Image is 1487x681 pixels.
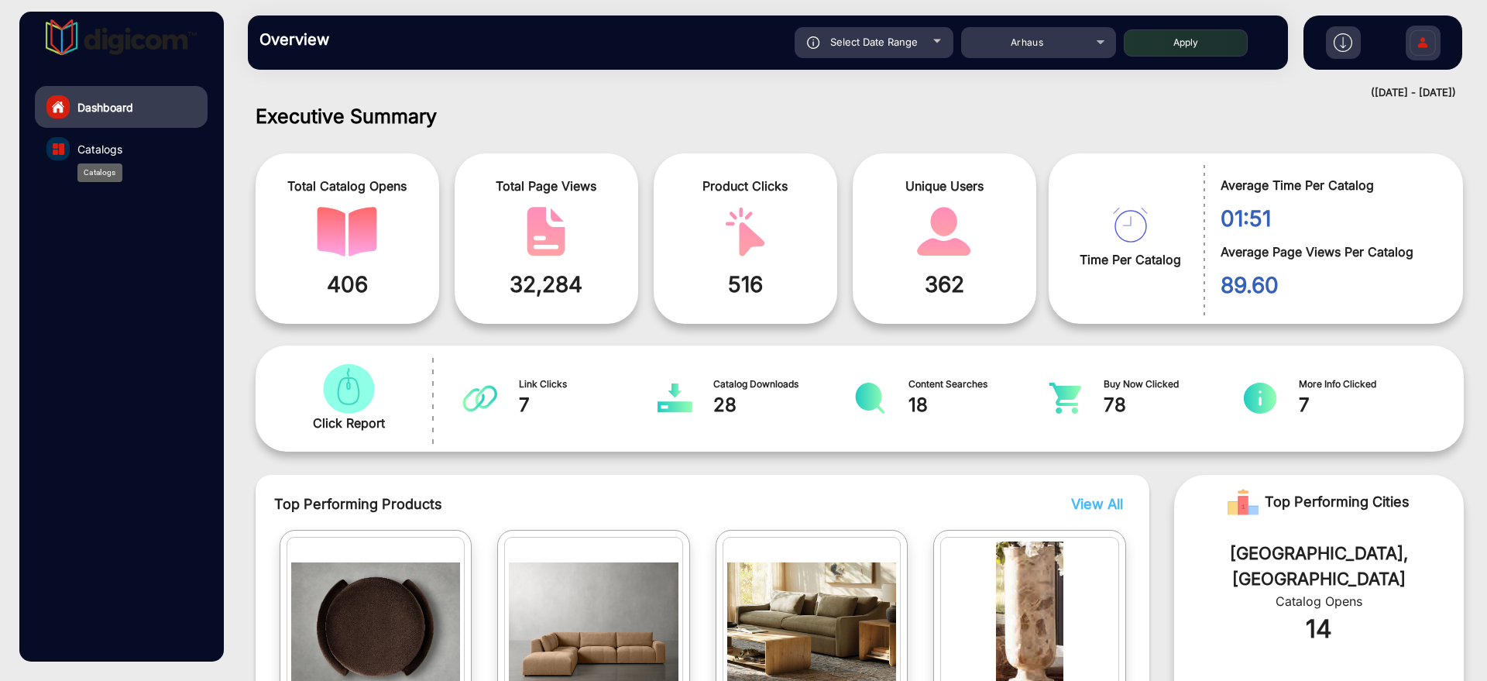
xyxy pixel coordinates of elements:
[77,163,122,182] div: Catalogs
[1011,36,1043,48] span: Arhaus
[853,383,888,414] img: catalog
[665,177,826,195] span: Product Clicks
[1124,29,1248,57] button: Apply
[713,391,853,419] span: 28
[713,377,853,391] span: Catalog Downloads
[519,377,659,391] span: Link Clicks
[1071,496,1123,512] span: View All
[914,207,974,256] img: catalog
[317,207,377,256] img: catalog
[313,414,385,432] span: Click Report
[908,377,1049,391] span: Content Searches
[1221,269,1440,301] span: 89.60
[1197,592,1441,610] div: Catalog Opens
[462,383,497,414] img: catalog
[51,100,65,114] img: home
[1406,18,1439,72] img: Sign%20Up.svg
[267,177,428,195] span: Total Catalog Opens
[267,268,428,301] span: 406
[1221,176,1440,194] span: Average Time Per Catalog
[466,177,627,195] span: Total Page Views
[830,36,918,48] span: Select Date Range
[1299,377,1439,391] span: More Info Clicked
[665,268,826,301] span: 516
[1243,383,1278,414] img: catalog
[46,19,197,55] img: vmg-logo
[77,99,133,115] span: Dashboard
[1334,33,1352,52] img: h2download.svg
[318,364,379,414] img: catalog
[519,391,659,419] span: 7
[1299,391,1439,419] span: 7
[1104,377,1244,391] span: Buy Now Clicked
[1197,610,1441,648] div: 14
[1197,541,1441,592] div: [GEOGRAPHIC_DATA], [GEOGRAPHIC_DATA]
[1048,383,1083,414] img: catalog
[77,141,122,157] span: Catalogs
[466,268,627,301] span: 32,284
[53,143,64,155] img: catalog
[1228,487,1259,518] img: Rank image
[256,105,1464,128] h1: Executive Summary
[35,86,208,128] a: Dashboard
[516,207,576,256] img: catalog
[715,207,775,256] img: catalog
[864,268,1025,301] span: 362
[1067,494,1119,514] button: View All
[259,30,476,49] h3: Overview
[1104,391,1244,419] span: 78
[908,391,1049,419] span: 18
[232,85,1456,101] div: ([DATE] - [DATE])
[807,36,820,49] img: icon
[274,494,927,514] span: Top Performing Products
[1221,202,1440,235] span: 01:51
[35,128,208,170] a: Catalogs
[1113,208,1148,242] img: catalog
[658,383,692,414] img: catalog
[1265,487,1410,518] span: Top Performing Cities
[864,177,1025,195] span: Unique Users
[1221,242,1440,261] span: Average Page Views Per Catalog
